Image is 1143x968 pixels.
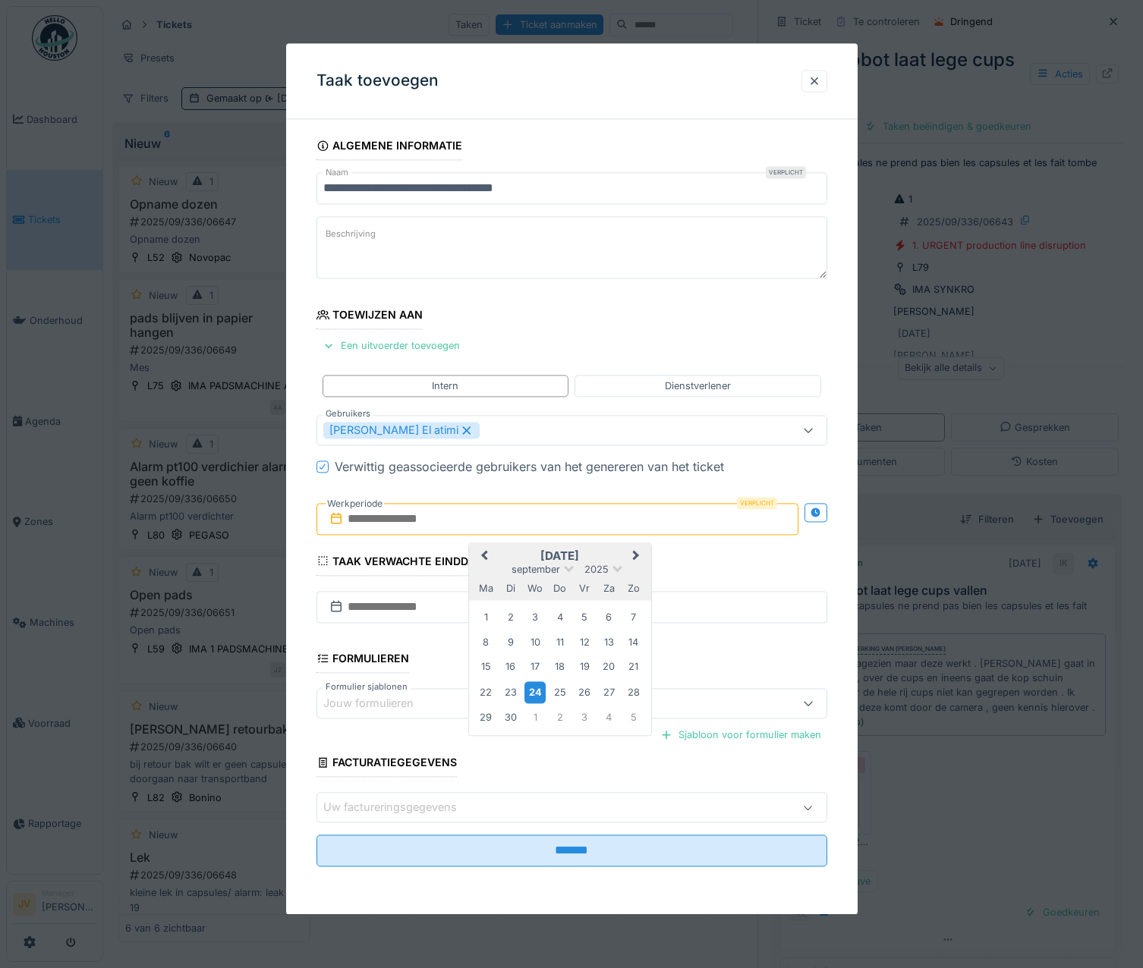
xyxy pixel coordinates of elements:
span: 2025 [584,564,609,575]
span: september [512,564,560,575]
div: dinsdag [500,578,521,599]
label: Formulier sjablonen [323,680,411,693]
button: Previous Month [471,545,495,569]
div: Choose donderdag 25 september 2025 [549,682,570,702]
div: Verwittig geassocieerde gebruikers van het genereren van het ticket [335,457,724,476]
div: Month september, 2025 [474,605,646,730]
div: Een uitvoerder toevoegen [316,336,466,357]
div: Formulieren [316,647,410,673]
div: Choose zondag 5 oktober 2025 [623,708,644,728]
div: Choose zondag 28 september 2025 [623,682,644,702]
div: Toewijzen aan [316,304,424,330]
div: Choose woensdag 17 september 2025 [524,657,545,677]
div: Choose woensdag 1 oktober 2025 [524,708,545,728]
div: Choose zaterdag 20 september 2025 [599,657,619,677]
label: Gebruikers [323,407,373,420]
div: Verplicht [737,497,777,509]
div: Choose vrijdag 19 september 2025 [574,657,594,677]
div: Dienstverlener [665,379,731,393]
div: Choose maandag 8 september 2025 [476,632,496,652]
div: Choose woensdag 24 september 2025 [524,681,545,703]
div: Choose maandag 29 september 2025 [476,708,496,728]
div: Choose maandag 22 september 2025 [476,682,496,702]
div: Choose donderdag 2 oktober 2025 [549,708,570,728]
div: zaterdag [599,578,619,599]
div: Algemene informatie [316,134,463,160]
div: Choose zondag 21 september 2025 [623,657,644,677]
h2: [DATE] [469,549,651,563]
div: Choose dinsdag 16 september 2025 [500,657,521,677]
div: Choose maandag 1 september 2025 [476,608,496,628]
div: Choose vrijdag 12 september 2025 [574,632,594,652]
div: Jouw formulieren [323,696,435,712]
div: Taak verwachte einddatum [316,550,499,576]
div: woensdag [524,578,545,599]
div: Choose vrijdag 5 september 2025 [574,608,594,628]
div: Choose woensdag 3 september 2025 [524,608,545,628]
div: Choose zaterdag 4 oktober 2025 [599,708,619,728]
div: Choose zaterdag 27 september 2025 [599,682,619,702]
div: Choose maandag 15 september 2025 [476,657,496,677]
div: Intern [432,379,458,393]
div: Choose donderdag 18 september 2025 [549,657,570,677]
div: Choose dinsdag 2 september 2025 [500,608,521,628]
label: Beschrijving [323,225,379,244]
div: Sjabloon voor formulier maken [654,724,827,745]
button: Next Month [625,545,650,569]
h3: Taak toevoegen [316,71,439,90]
div: Choose dinsdag 30 september 2025 [500,708,521,728]
div: zondag [623,578,644,599]
div: vrijdag [574,578,594,599]
div: Choose donderdag 11 september 2025 [549,632,570,652]
div: Choose zaterdag 6 september 2025 [599,608,619,628]
div: Choose dinsdag 23 september 2025 [500,682,521,702]
div: [PERSON_NAME] El atimi [323,422,480,438]
div: Choose vrijdag 26 september 2025 [574,682,594,702]
div: donderdag [549,578,570,599]
div: Verplicht [766,167,806,179]
div: Choose zondag 14 september 2025 [623,632,644,652]
div: Choose donderdag 4 september 2025 [549,608,570,628]
div: Choose woensdag 10 september 2025 [524,632,545,652]
div: Uw factureringsgegevens [323,800,478,816]
div: Choose dinsdag 9 september 2025 [500,632,521,652]
div: Choose zaterdag 13 september 2025 [599,632,619,652]
label: Werkperiode [326,495,384,512]
div: maandag [476,578,496,599]
div: Facturatiegegevens [316,752,458,778]
div: Choose vrijdag 3 oktober 2025 [574,708,594,728]
label: Naam [323,167,351,180]
div: Choose zondag 7 september 2025 [623,608,644,628]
